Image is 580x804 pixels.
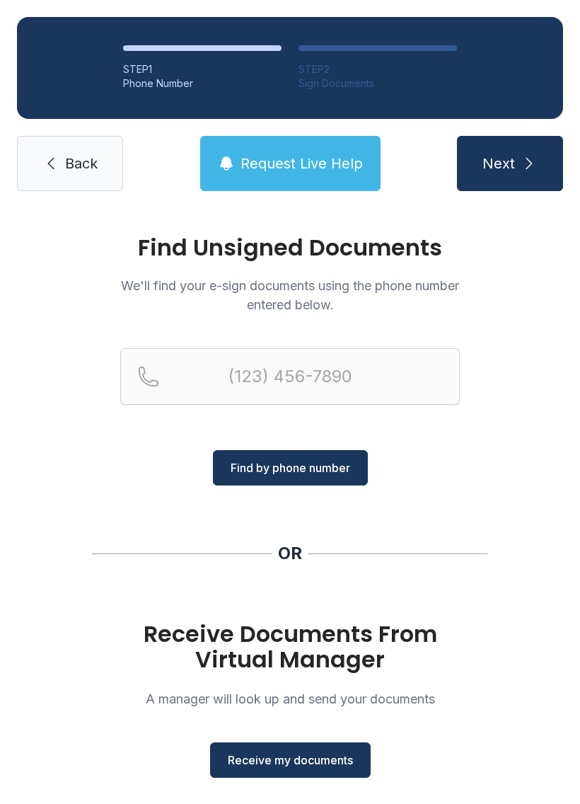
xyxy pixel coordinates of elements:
[65,154,98,173] span: Back
[123,62,282,76] div: STEP 1
[120,689,460,708] p: A manager will look up and send your documents
[298,76,457,91] div: Sign Documents
[120,348,460,405] input: Reservation phone number
[298,62,457,76] div: STEP 2
[231,459,350,476] span: Find by phone number
[240,154,363,173] span: Request Live Help
[120,621,460,672] h1: Receive Documents From Virtual Manager
[228,752,353,769] span: Receive my documents
[120,276,460,314] p: We'll find your e-sign documents using the phone number entered below.
[482,154,515,173] span: Next
[278,542,302,565] div: OR
[120,236,460,259] h1: Find Unsigned Documents
[123,76,282,91] div: Phone Number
